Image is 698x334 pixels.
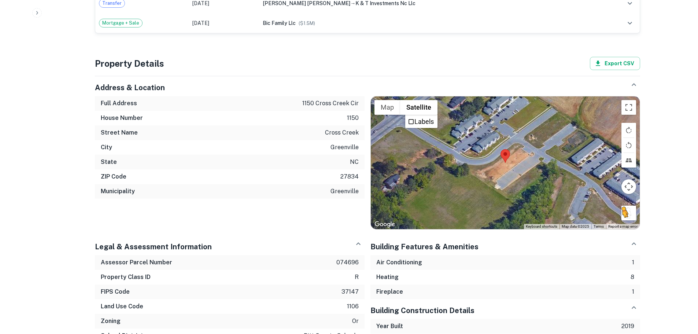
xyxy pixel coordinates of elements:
h6: State [101,158,117,166]
p: 074696 [336,258,359,267]
a: Report a map error [608,224,638,228]
button: Rotate map counterclockwise [621,138,636,153]
button: Tilt map [621,153,636,168]
td: [DATE] [189,13,259,33]
p: 1150 [347,114,359,122]
span: bic family llc [263,20,296,26]
h5: Address & Location [95,82,165,93]
iframe: Chat Widget [661,275,698,311]
h6: ZIP Code [101,172,126,181]
button: Show street map [374,100,400,115]
span: Map data ©2025 [562,224,589,228]
img: Google [373,220,397,229]
button: Keyboard shortcuts [526,224,557,229]
h6: Zoning [101,317,121,326]
button: Rotate map clockwise [621,123,636,137]
li: Labels [406,115,437,127]
h6: Fireplace [376,287,403,296]
p: 8 [631,273,634,282]
h6: Municipality [101,187,135,196]
span: [PERSON_NAME] [PERSON_NAME] [263,0,350,6]
p: r [355,273,359,282]
p: 1106 [347,302,359,311]
p: greenville [330,187,359,196]
h6: FIPS Code [101,287,130,296]
p: 27834 [340,172,359,181]
a: Open this area in Google Maps (opens a new window) [373,220,397,229]
p: nc [350,158,359,166]
p: 1 [632,258,634,267]
button: Toggle fullscreen view [621,100,636,115]
ul: Show satellite imagery [405,115,437,128]
p: greenville [330,143,359,152]
span: Mortgage + Sale [99,19,142,27]
h6: Property Class ID [101,273,151,282]
h6: Street Name [101,128,138,137]
button: expand row [624,17,636,29]
a: Terms (opens in new tab) [594,224,604,228]
p: 37147 [341,287,359,296]
p: or [352,317,359,326]
span: ($ 1.5M ) [299,21,315,26]
p: 1150 cross creek cir [302,99,359,108]
button: Drag Pegman onto the map to open Street View [621,206,636,220]
h6: Full Address [101,99,137,108]
label: Labels [414,118,434,125]
h6: Year Built [376,322,403,331]
h6: Air Conditioning [376,258,422,267]
h5: Legal & Assessment Information [95,241,212,252]
h6: Assessor Parcel Number [101,258,172,267]
span: k & t investments nc llc [355,0,416,6]
h6: House Number [101,114,143,122]
p: 2019 [621,322,634,331]
h6: City [101,143,112,152]
p: 1 [632,287,634,296]
h5: Building Features & Amenities [370,241,479,252]
h6: Heating [376,273,399,282]
button: Show satellite imagery [400,100,437,115]
h6: Land Use Code [101,302,143,311]
p: cross creek [325,128,359,137]
h5: Building Construction Details [370,305,474,316]
button: Export CSV [590,57,640,70]
button: Map camera controls [621,179,636,194]
h4: Property Details [95,57,164,70]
